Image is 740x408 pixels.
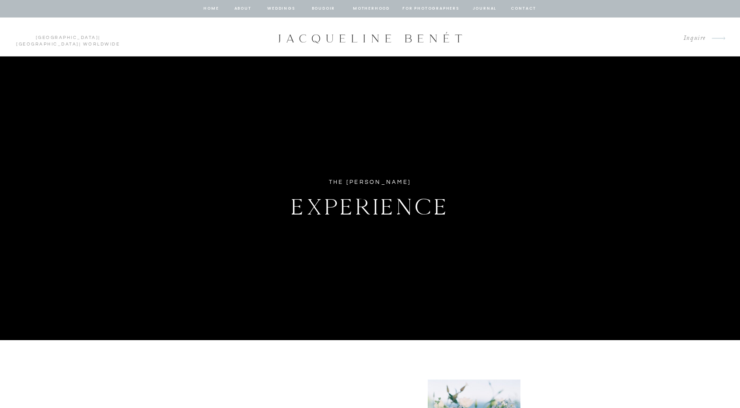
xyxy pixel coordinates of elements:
h1: Experience [244,189,496,220]
p: | | Worldwide [12,35,124,40]
a: contact [510,5,538,13]
div: The [PERSON_NAME] [299,177,441,187]
a: [GEOGRAPHIC_DATA] [36,35,99,40]
a: about [234,5,252,13]
a: journal [471,5,498,13]
a: for photographers [402,5,459,13]
a: Weddings [266,5,296,13]
a: home [203,5,220,13]
a: BOUDOIR [311,5,336,13]
a: Inquire [677,32,706,44]
a: [GEOGRAPHIC_DATA] [16,42,79,46]
a: Motherhood [353,5,389,13]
